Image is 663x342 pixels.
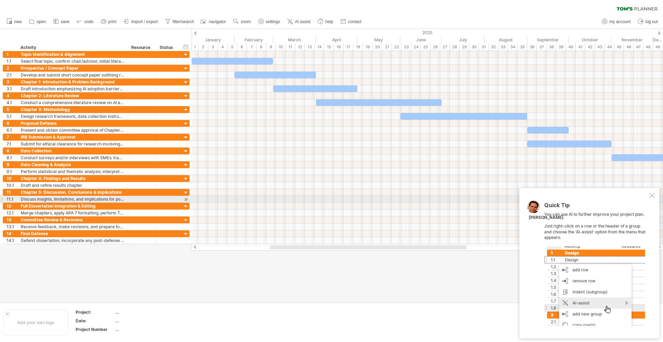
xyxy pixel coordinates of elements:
div: 23 [402,43,411,51]
div: 10 [276,43,286,51]
a: import / export [122,17,160,26]
div: 21 [382,43,392,51]
span: new [14,19,22,24]
div: 35 [518,43,527,51]
span: undo [84,19,94,24]
div: Submit for ethical clearance for research involving human participants (SME managers or owners) [21,141,124,147]
div: 12 [295,43,305,51]
div: Quick Tip [544,202,648,212]
div: 14.1 [7,237,17,244]
div: 32 [489,43,498,51]
a: undo [75,17,96,26]
div: July 2025 [442,36,484,43]
div: Topic Identification & Alignment [21,51,124,58]
div: January 2025 [192,36,234,43]
div: 9 [7,161,17,168]
div: 17 [344,43,353,51]
div: .... [115,318,173,324]
div: 1 [7,51,17,58]
div: 22 [392,43,402,51]
div: 47 [634,43,643,51]
div: 33 [498,43,508,51]
div: 6.1 [7,127,17,133]
div: [PERSON_NAME] [529,215,564,221]
div: 4 [7,92,17,99]
div: 1 [189,43,199,51]
div: June 2025 [400,36,442,43]
span: zoom [241,19,251,24]
div: 15 [324,43,334,51]
span: print [108,19,116,24]
a: zoom [231,17,253,26]
div: 13 [7,217,17,223]
div: 45 [614,43,624,51]
a: my account [600,17,633,26]
div: 49 [653,43,663,51]
span: filter/search [173,19,194,24]
div: 7 [7,134,17,140]
div: 39 [556,43,566,51]
div: Resource [131,44,152,51]
div: 30 [469,43,479,51]
div: Date: [76,318,114,324]
div: 42 [585,43,595,51]
div: .... [115,309,173,315]
div: Conduct surveys and/or interviews with SMEs; track participant consent and data logs [21,154,124,161]
div: 25 [421,43,431,51]
div: IRB Submission & Approval [21,134,124,140]
div: 5 [7,106,17,113]
div: Design research framework, data collection instruments, and sampling approach; prepare IRB materials [21,113,124,120]
div: Status [160,44,175,51]
div: Draft introduction emphasizing AI adoption barriers among SMEs and their macroeconomic implications [21,85,124,92]
div: 2 [199,43,208,51]
a: print [99,17,118,26]
div: 11 [7,189,17,195]
span: contact [348,19,362,24]
a: help [316,17,335,26]
div: Activity [20,44,124,51]
div: Full Dissertation Integration & Editing [21,203,124,209]
div: 1.1 [7,58,17,64]
div: 11.1 [7,196,17,202]
div: Draft and refine results chapter [21,182,124,189]
div: 26 [431,43,440,51]
div: August 2025 [484,36,527,43]
div: 8 [7,148,17,154]
div: Project Number [76,326,114,332]
div: 3.1 [7,85,17,92]
span: open [37,19,46,24]
div: 41 [576,43,585,51]
div: Defend dissertation, incorporate any post-defense edits, and submit final version for graduation [21,237,124,244]
a: AI assist [286,17,313,26]
span: log out [645,19,658,24]
div: scroll to activity [183,196,189,203]
div: 18 [353,43,363,51]
div: 46 [624,43,634,51]
div: 34 [508,43,518,51]
div: 9.1 [7,168,17,175]
div: November 2025 [612,36,653,43]
div: 19 [363,43,373,51]
span: settings [266,19,280,24]
div: Perform statistical and thematic analysis; interpret AI adoption patterns [21,168,124,175]
div: 7.1 [7,141,17,147]
div: Develop and submit short concept paper outlining research problem, purpose, and methodology [21,72,124,78]
div: March 2025 [273,36,316,43]
div: 10 [7,175,17,182]
div: 48 [643,43,653,51]
div: .... [115,326,173,332]
div: 5.1 [7,113,17,120]
div: 36 [527,43,537,51]
a: new [5,17,24,26]
div: 3 [7,79,17,85]
div: 11 [286,43,295,51]
div: 6 [7,120,17,127]
a: settings [257,17,282,26]
a: save [51,17,71,26]
div: Add your own logo [3,310,68,335]
div: 31 [479,43,489,51]
div: Discuss insights, limitations, and implications for policymakers and AI solution providers [21,196,124,202]
div: 10.1 [7,182,17,189]
span: my account [609,19,631,24]
span: help [325,19,333,24]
